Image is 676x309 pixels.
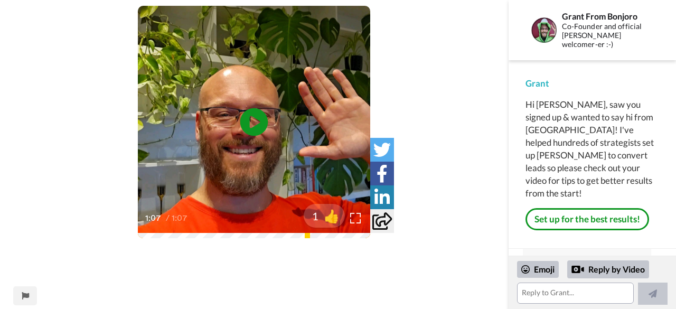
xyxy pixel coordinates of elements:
span: 1:07 [172,212,190,224]
a: Set up for the best results! [525,208,649,230]
div: Emoji [517,261,559,278]
img: Full screen [350,213,361,223]
span: 1:07 [145,212,164,224]
div: Reply by Video [567,260,649,278]
div: Grant [525,77,659,90]
img: Profile Image [531,17,557,43]
span: / [166,212,170,224]
button: 1👍 [304,204,345,228]
div: Hi [PERSON_NAME], saw you signed up & wanted to say hi from [GEOGRAPHIC_DATA]! I've helped hundre... [525,98,659,200]
span: 👍 [318,208,345,224]
span: 1 [304,209,318,223]
div: Grant From Bonjoro [562,11,659,21]
div: Reply by Video [571,263,584,276]
div: Co-Founder and official [PERSON_NAME] welcomer-er :-) [562,22,659,49]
